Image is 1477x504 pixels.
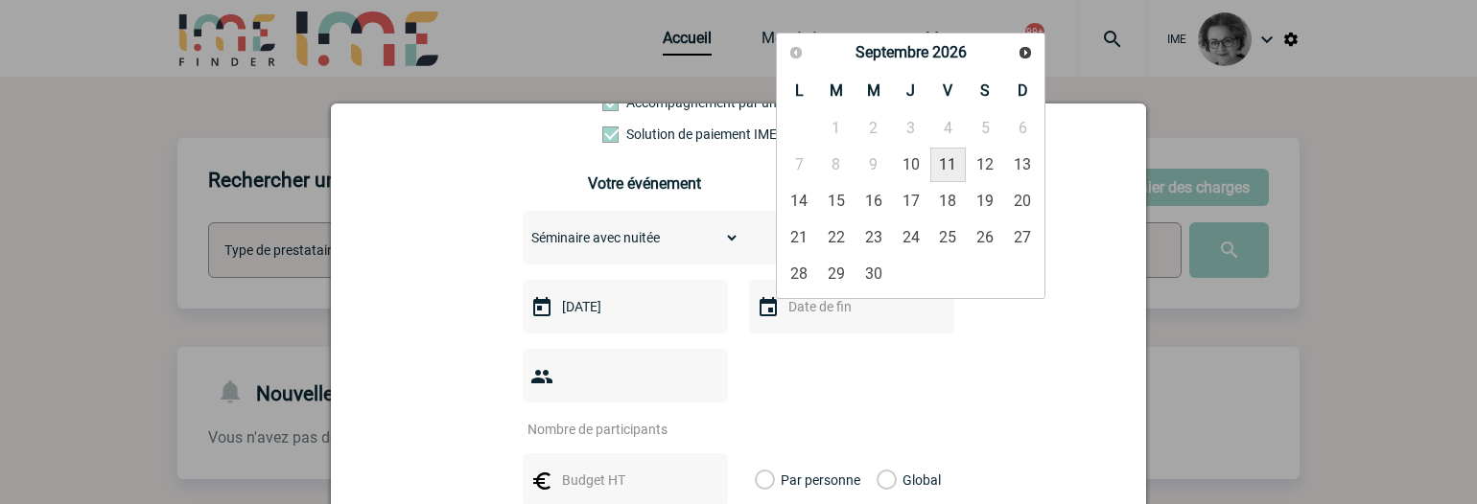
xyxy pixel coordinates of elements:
[856,257,891,291] a: 30
[784,294,916,319] input: Date de fin
[819,257,855,291] a: 29
[602,126,687,142] label: Conformité aux process achat client, Prise en charge de la facturation, Mutualisation de plusieur...
[782,220,817,255] a: 21
[930,220,966,255] a: 25
[968,220,1003,255] a: 26
[1005,220,1041,255] a: 27
[819,184,855,218] a: 15
[588,174,890,193] h3: Votre événement
[932,43,967,61] span: 2026
[1018,81,1028,100] span: Dimanche
[856,43,928,61] span: Septembre
[980,81,990,100] span: Samedi
[1005,148,1041,182] a: 13
[557,294,690,319] input: Date de début
[782,184,817,218] a: 14
[795,81,804,100] span: Lundi
[856,220,891,255] a: 23
[968,148,1003,182] a: 12
[856,184,891,218] a: 16
[1012,38,1040,66] a: Suivant
[893,184,928,218] a: 17
[893,148,928,182] a: 10
[930,184,966,218] a: 18
[830,81,843,100] span: Mardi
[523,417,703,442] input: Nombre de participants
[1018,45,1033,60] span: Suivant
[930,148,966,182] a: 11
[819,220,855,255] a: 22
[893,220,928,255] a: 24
[602,95,687,110] label: Prestation payante
[782,257,817,291] a: 28
[557,468,690,493] input: Budget HT
[1005,184,1041,218] a: 20
[943,81,952,100] span: Vendredi
[968,184,1003,218] a: 19
[906,81,915,100] span: Jeudi
[867,81,880,100] span: Mercredi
